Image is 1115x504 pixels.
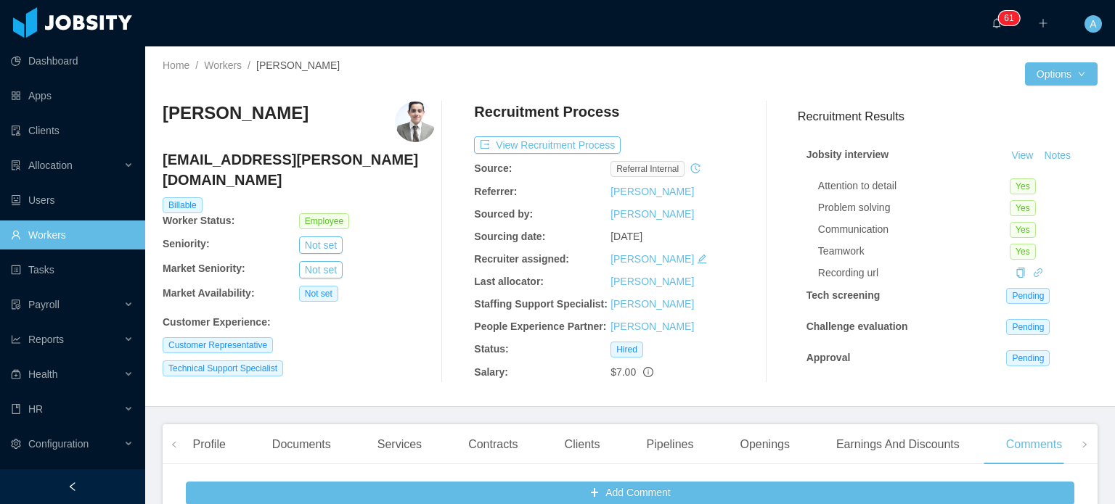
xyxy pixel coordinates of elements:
[11,439,21,449] i: icon: setting
[1025,62,1098,86] button: Optionsicon: down
[474,162,512,174] b: Source:
[798,107,1098,125] h3: Recruitment Results
[11,220,134,249] a: icon: userWorkers
[992,18,1002,28] i: icon: bell
[806,289,881,301] strong: Tech screening
[1010,244,1036,260] span: Yes
[474,253,569,265] b: Recruiter assigned:
[163,197,203,213] span: Billable
[256,59,340,71] span: [PERSON_NAME]
[195,59,198,71] span: /
[474,102,619,122] h4: Recruitment Process
[1033,267,1043,278] a: icon: link
[610,208,694,220] a: [PERSON_NAME]
[11,334,21,344] i: icon: line-chart
[28,403,43,415] span: HR
[610,276,694,287] a: [PERSON_NAME]
[806,352,851,363] strong: Approval
[1010,222,1036,238] span: Yes
[28,160,73,171] span: Allocation
[818,244,1010,259] div: Teamwork
[806,149,889,160] strong: Jobsity interview
[299,236,343,254] button: Not set
[11,186,134,215] a: icon: robotUsers
[818,178,1010,194] div: Attention to detail
[1006,149,1038,161] a: View
[474,298,608,310] b: Staffing Support Specialist:
[28,438,89,450] span: Configuration
[163,287,255,299] b: Market Availability:
[163,149,436,190] h4: [EMAIL_ADDRESS][PERSON_NAME][DOMAIN_NAME]
[1006,319,1050,335] span: Pending
[163,215,234,226] b: Worker Status:
[635,424,706,465] div: Pipelines
[610,253,694,265] a: [PERSON_NAME]
[163,360,283,376] span: Technical Support Specialist
[11,404,21,414] i: icon: book
[261,424,343,465] div: Documents
[474,208,533,220] b: Sourced by:
[610,366,636,378] span: $7.00
[474,136,621,154] button: icon: exportView Recruitment Process
[474,366,508,378] b: Salary:
[610,186,694,197] a: [PERSON_NAME]
[1009,11,1014,25] p: 1
[163,59,189,71] a: Home
[299,261,343,278] button: Not set
[998,11,1019,25] sup: 61
[825,424,971,465] div: Earnings And Discounts
[1038,18,1048,28] i: icon: plus
[818,265,1010,281] div: Recording url
[11,255,134,284] a: icon: profileTasks
[553,424,612,465] div: Clients
[299,213,349,229] span: Employee
[818,222,1010,237] div: Communication
[163,263,245,274] b: Market Seniority:
[395,102,436,142] img: 47eb8286-7d5c-4026-888b-b4c49c8b8ffc_67eafeb49cea7-400w.png
[610,231,642,242] span: [DATE]
[610,342,643,358] span: Hired
[1006,350,1050,366] span: Pending
[1038,147,1077,165] button: Notes
[1081,441,1088,448] i: icon: right
[474,343,508,355] b: Status:
[474,276,544,287] b: Last allocator:
[11,299,21,310] i: icon: file-protect
[1010,200,1036,216] span: Yes
[28,368,57,380] span: Health
[690,163,701,173] i: icon: history
[818,200,1010,215] div: Problem solving
[163,102,309,125] h3: [PERSON_NAME]
[474,321,606,332] b: People Experience Partner:
[1033,268,1043,278] i: icon: link
[1090,15,1096,33] span: A
[171,441,178,448] i: icon: left
[163,316,271,328] b: Customer Experience :
[994,424,1074,465] div: Comments
[28,299,60,310] span: Payroll
[28,334,64,345] span: Reports
[204,59,242,71] a: Workers
[11,46,134,75] a: icon: pie-chartDashboard
[1016,265,1026,281] div: Copy
[11,369,21,379] i: icon: medicine-box
[1016,268,1026,278] i: icon: copy
[806,321,908,332] strong: Challenge evaluation
[11,81,134,110] a: icon: appstoreApps
[1006,288,1050,304] span: Pending
[248,59,250,71] span: /
[610,321,694,332] a: [PERSON_NAME]
[457,424,529,465] div: Contracts
[474,139,621,151] a: icon: exportView Recruitment Process
[474,186,517,197] b: Referrer:
[11,160,21,170] i: icon: solution
[163,337,273,353] span: Customer Representative
[643,367,653,377] span: info-circle
[610,161,685,177] span: Referral internal
[728,424,801,465] div: Openings
[181,424,237,465] div: Profile
[610,298,694,310] a: [PERSON_NAME]
[1010,178,1036,194] span: Yes
[366,424,433,465] div: Services
[1004,11,1009,25] p: 6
